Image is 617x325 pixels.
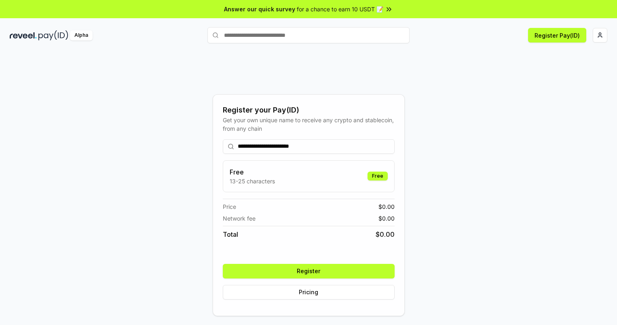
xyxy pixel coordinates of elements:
[223,202,236,211] span: Price
[378,202,395,211] span: $ 0.00
[378,214,395,223] span: $ 0.00
[70,30,93,40] div: Alpha
[223,264,395,278] button: Register
[223,214,256,223] span: Network fee
[10,30,37,40] img: reveel_dark
[223,229,238,239] span: Total
[297,5,383,13] span: for a chance to earn 10 USDT 📝
[528,28,586,42] button: Register Pay(ID)
[223,285,395,300] button: Pricing
[223,104,395,116] div: Register your Pay(ID)
[38,30,68,40] img: pay_id
[376,229,395,239] span: $ 0.00
[230,167,275,177] h3: Free
[230,177,275,185] p: 13-25 characters
[224,5,295,13] span: Answer our quick survey
[223,116,395,133] div: Get your own unique name to receive any crypto and stablecoin, from any chain
[368,172,388,181] div: Free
